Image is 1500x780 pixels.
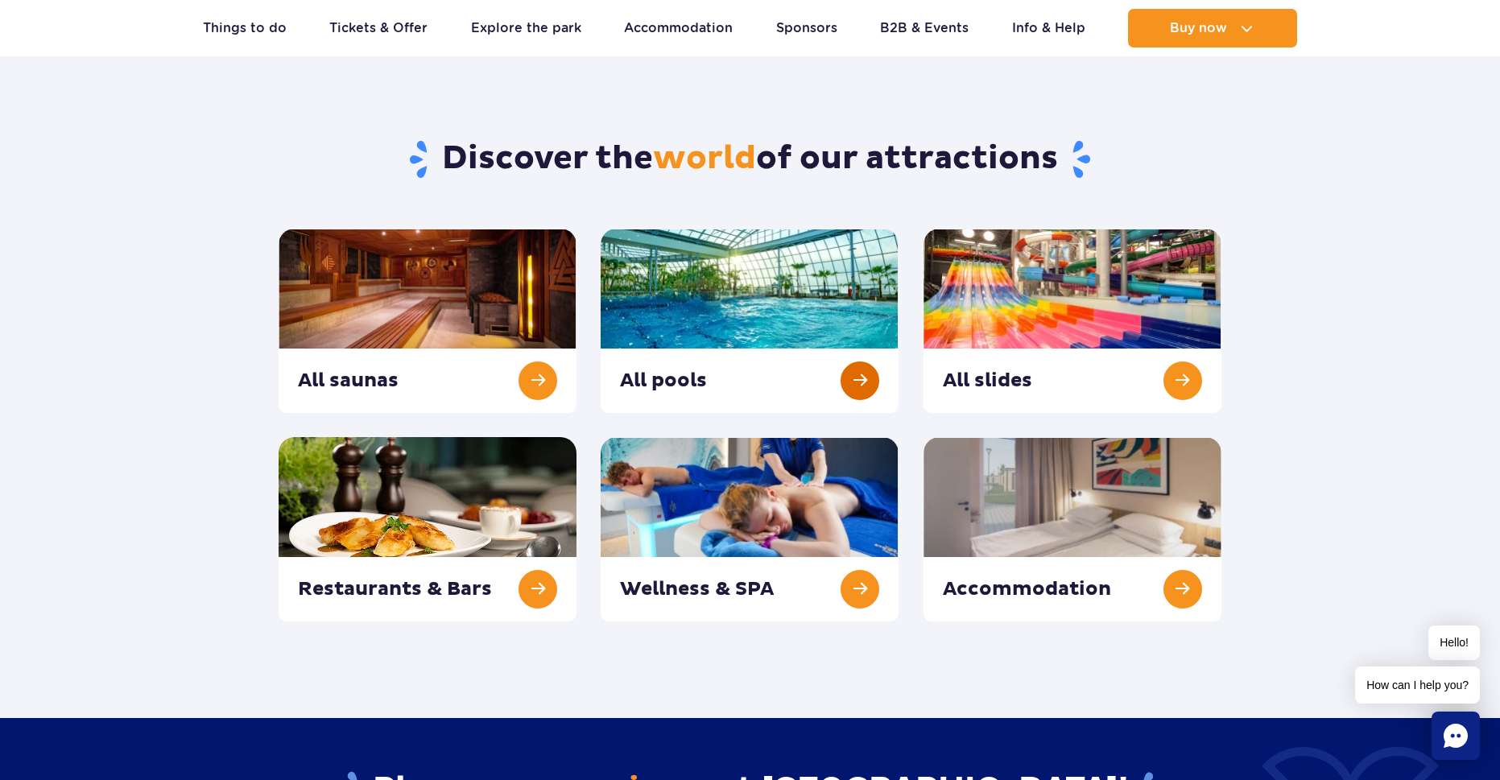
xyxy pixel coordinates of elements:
a: Explore the park [471,9,581,47]
button: Buy now [1128,9,1297,47]
h1: Discover the of our attractions [279,138,1221,180]
a: Tickets & Offer [329,9,428,47]
a: Info & Help [1012,9,1085,47]
div: Chat [1432,712,1480,760]
span: Hello! [1428,625,1480,660]
a: Sponsors [776,9,837,47]
a: B2B & Events [880,9,969,47]
span: world [653,138,756,179]
span: How can I help you? [1355,667,1480,704]
a: Things to do [203,9,287,47]
a: Accommodation [624,9,733,47]
span: Buy now [1170,21,1227,35]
